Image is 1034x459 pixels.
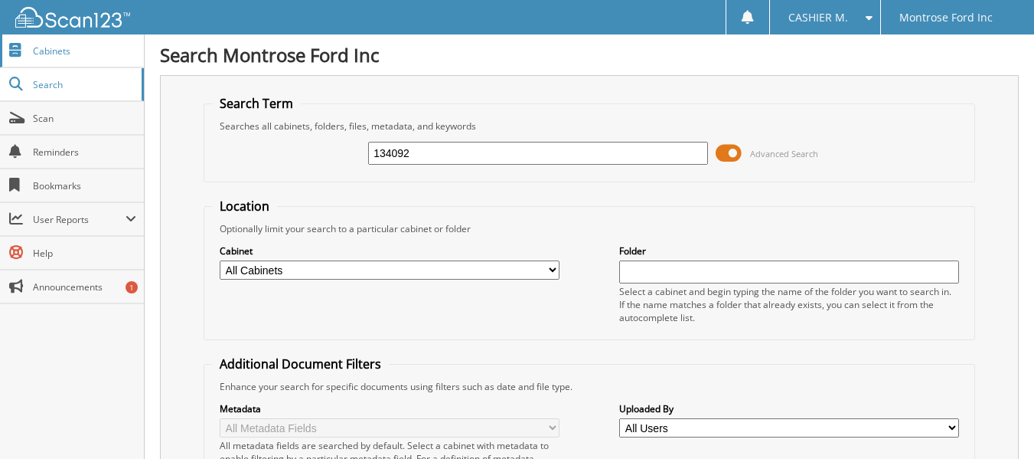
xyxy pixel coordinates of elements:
[212,380,967,393] div: Enhance your search for specific documents using filters such as date and file type.
[160,42,1019,67] h1: Search Montrose Ford Inc
[220,244,559,257] label: Cabinet
[212,95,301,112] legend: Search Term
[212,222,967,235] div: Optionally limit your search to a particular cabinet or folder
[899,13,993,22] span: Montrose Ford Inc
[788,13,848,22] span: CASHIER M.
[33,213,126,226] span: User Reports
[957,385,1034,459] iframe: Chat Widget
[619,244,959,257] label: Folder
[33,44,136,57] span: Cabinets
[126,281,138,293] div: 1
[33,247,136,260] span: Help
[212,120,967,133] div: Searches all cabinets, folders, files, metadata, and keywords
[33,112,136,125] span: Scan
[15,7,130,28] img: scan123-logo-white.svg
[220,402,559,415] label: Metadata
[212,356,389,372] legend: Additional Document Filters
[33,78,134,91] span: Search
[619,285,959,324] div: Select a cabinet and begin typing the name of the folder you want to search in. If the name match...
[33,146,136,159] span: Reminders
[33,280,136,293] span: Announcements
[750,148,818,159] span: Advanced Search
[619,402,959,415] label: Uploaded By
[212,198,277,215] legend: Location
[33,179,136,192] span: Bookmarks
